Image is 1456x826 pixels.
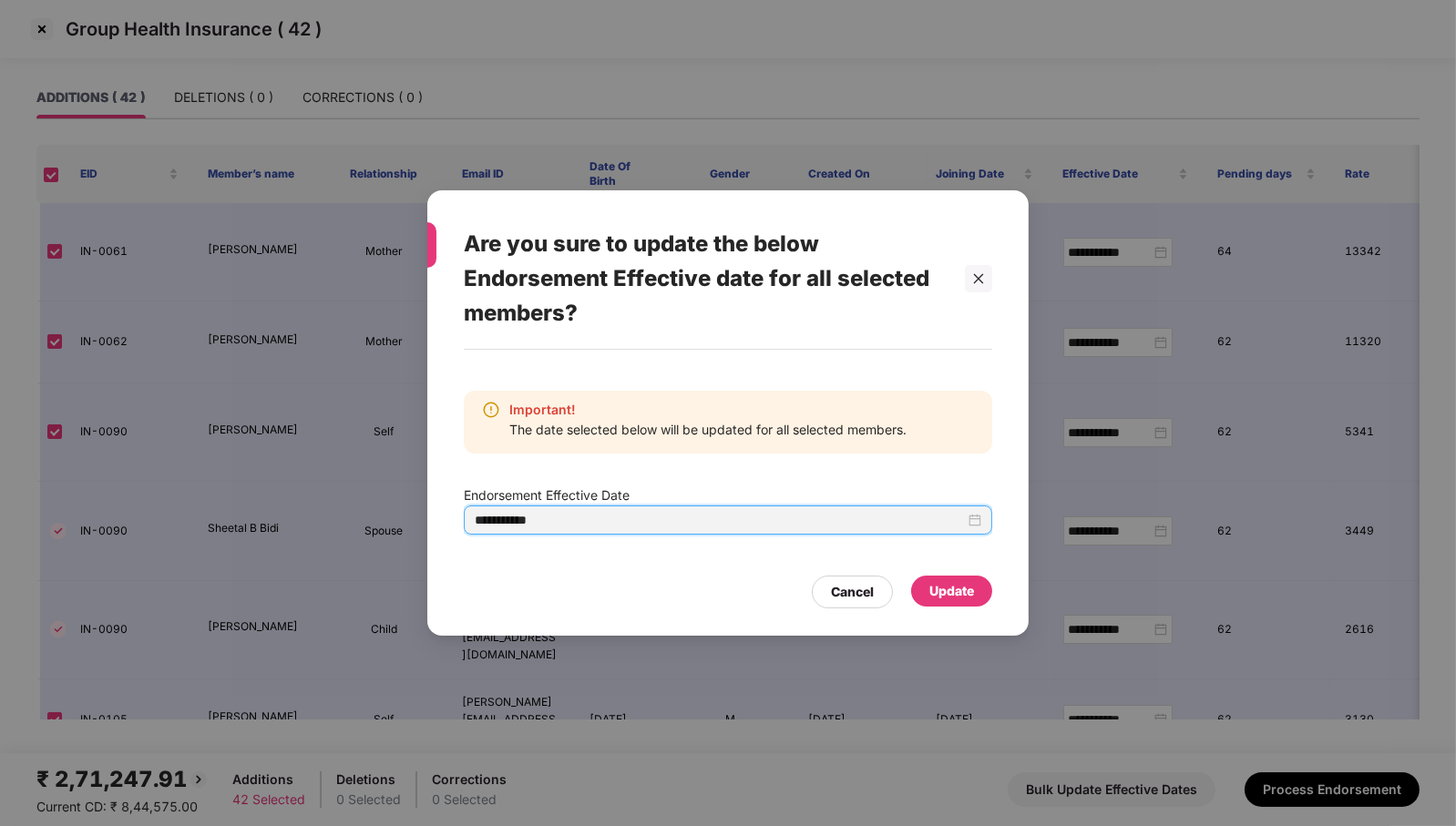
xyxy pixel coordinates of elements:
img: svg+xml;base64,PHN2ZyBpZD0iV2FybmluZ18tXzIweDIwIiBkYXRhLW5hbWU9Ildhcm5pbmcgLSAyMHgyMCIgeG1sbnM9Im... [482,401,500,419]
div: Cancel [831,582,874,602]
div: Are you sure to update the below Endorsement Effective date for all selected members? [464,209,948,348]
p: The date selected below will be updated for all selected members. [482,420,983,440]
span: Important! [500,400,576,420]
div: Update [929,581,974,601]
span: close [972,272,985,285]
span: Endorsement Effective Date [464,485,992,505]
